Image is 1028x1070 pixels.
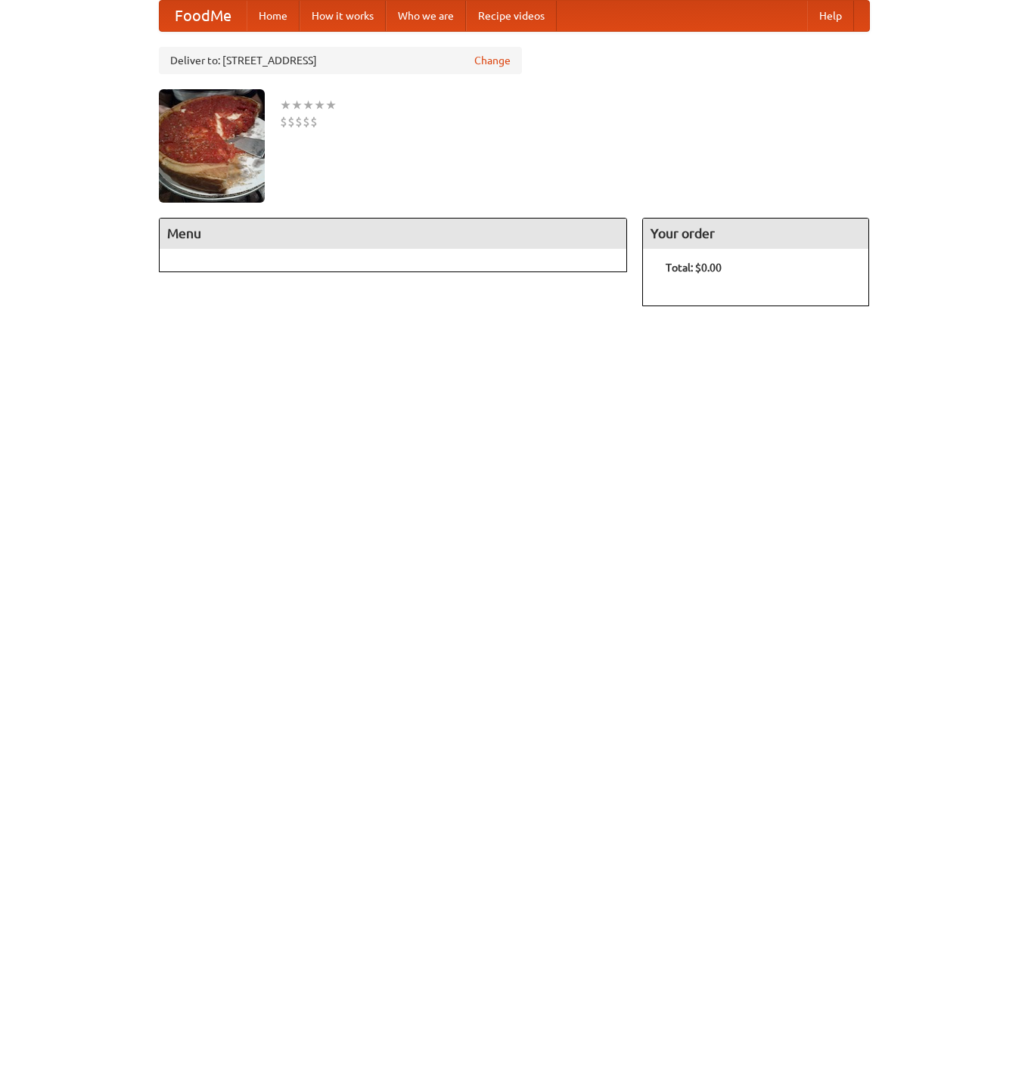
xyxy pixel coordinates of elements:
img: angular.jpg [159,89,265,203]
a: How it works [300,1,386,31]
li: ★ [291,97,303,113]
div: Deliver to: [STREET_ADDRESS] [159,47,522,74]
a: Home [247,1,300,31]
a: Recipe videos [466,1,557,31]
a: Change [474,53,511,68]
li: ★ [314,97,325,113]
h4: Menu [160,219,627,249]
h4: Your order [643,219,868,249]
li: $ [287,113,295,130]
a: FoodMe [160,1,247,31]
li: ★ [325,97,337,113]
li: $ [310,113,318,130]
b: Total: $0.00 [666,262,722,274]
li: $ [303,113,310,130]
li: ★ [303,97,314,113]
a: Who we are [386,1,466,31]
li: $ [280,113,287,130]
li: $ [295,113,303,130]
a: Help [807,1,854,31]
li: ★ [280,97,291,113]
